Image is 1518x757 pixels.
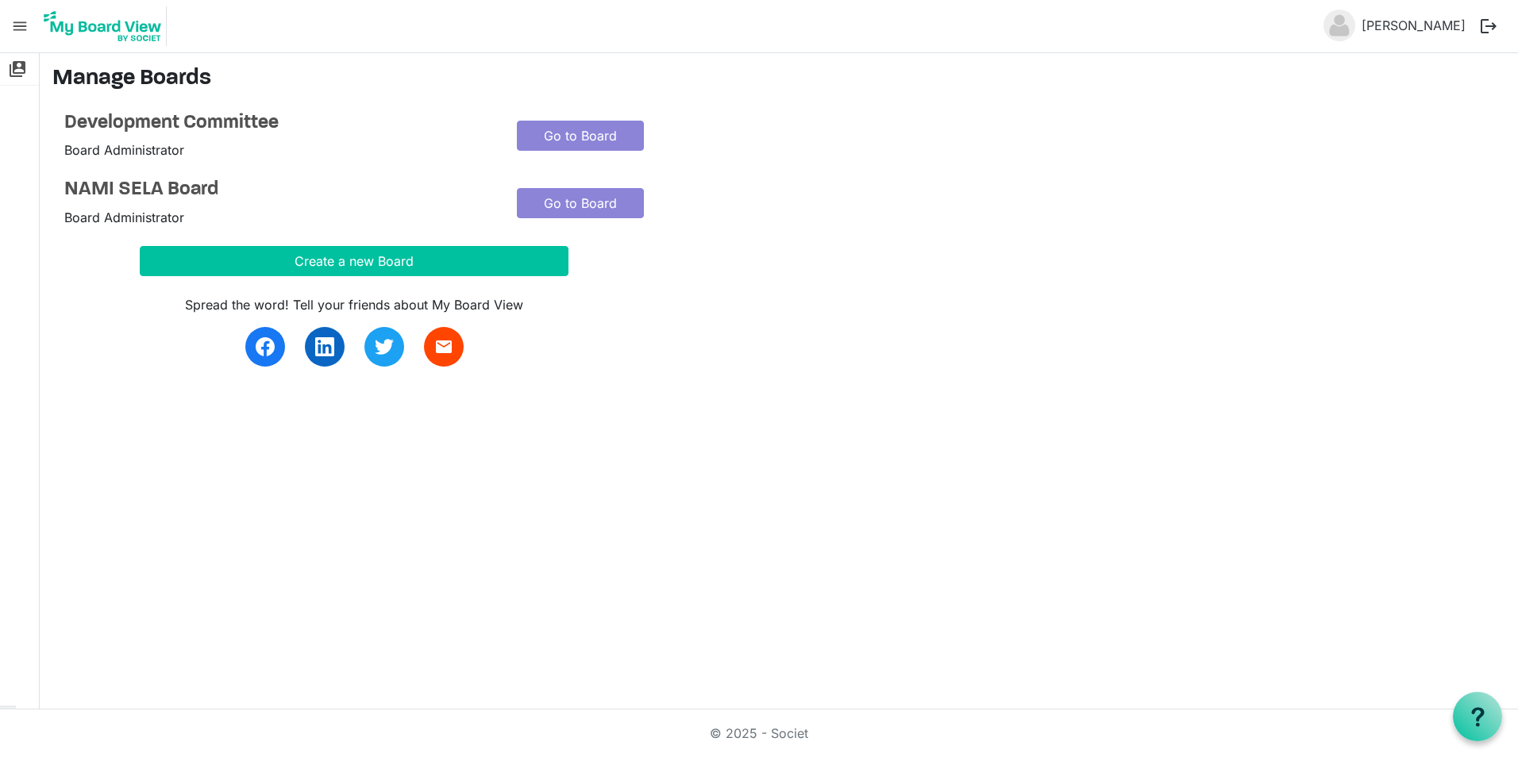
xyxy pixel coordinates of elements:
img: facebook.svg [256,337,275,356]
span: switch_account [8,53,27,85]
a: © 2025 - Societ [710,725,808,741]
span: Board Administrator [64,142,184,158]
img: linkedin.svg [315,337,334,356]
span: email [434,337,453,356]
img: My Board View Logo [39,6,167,46]
a: Go to Board [517,121,644,151]
h3: Manage Boards [52,66,1505,93]
a: Go to Board [517,188,644,218]
div: Spread the word! Tell your friends about My Board View [140,295,568,314]
a: My Board View Logo [39,6,173,46]
span: Board Administrator [64,209,184,225]
img: no-profile-picture.svg [1323,10,1355,41]
button: Create a new Board [140,246,568,276]
img: twitter.svg [375,337,394,356]
a: [PERSON_NAME] [1355,10,1472,41]
a: Development Committee [64,112,493,135]
a: email [424,327,464,367]
span: menu [5,11,35,41]
button: logout [1472,10,1505,43]
a: NAMI SELA Board [64,179,493,202]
